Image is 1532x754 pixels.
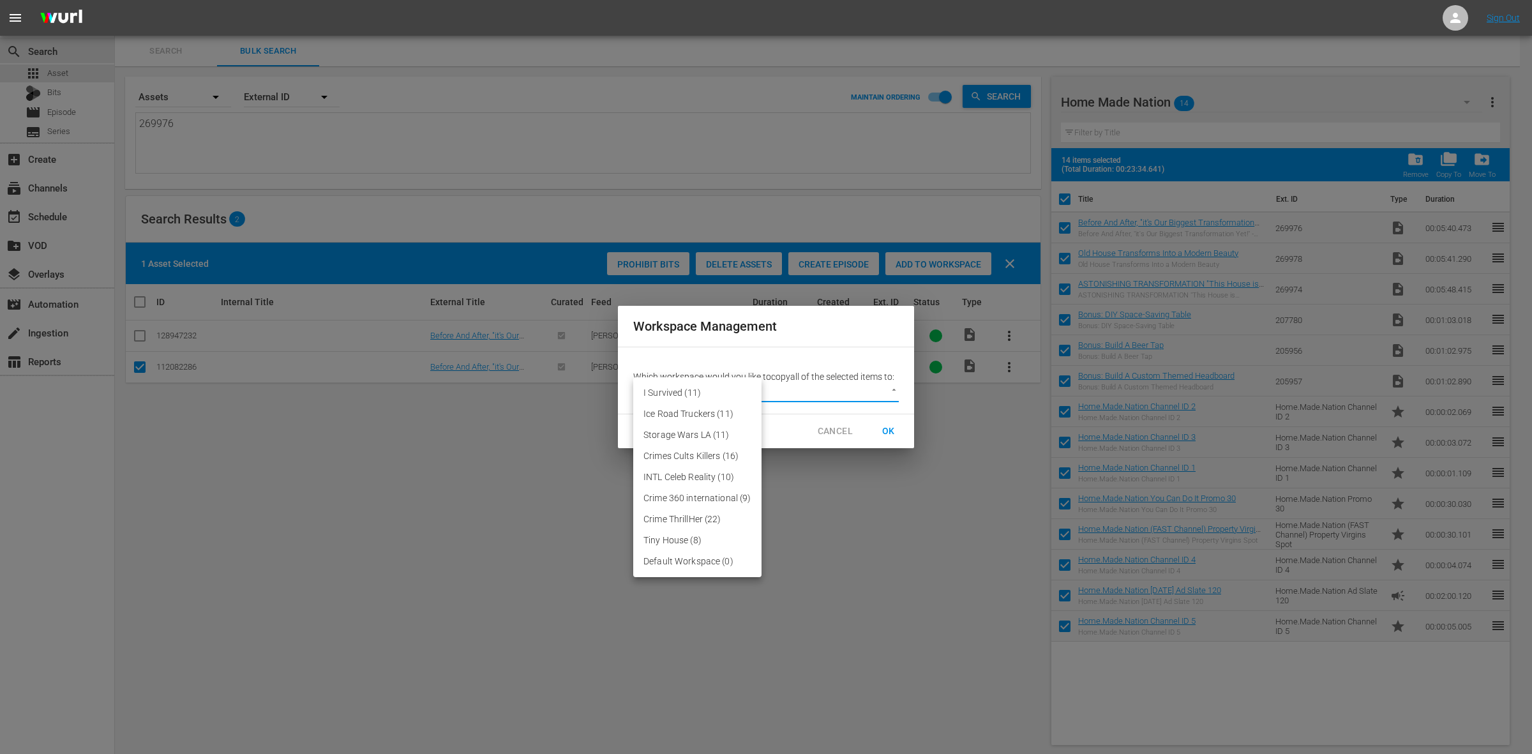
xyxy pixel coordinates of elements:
li: Crime ThrillHer (22) [633,509,762,530]
li: Default Workspace (0) [633,551,762,572]
span: menu [8,10,23,26]
a: Sign Out [1487,13,1520,23]
li: Crimes Cults Killers (16) [633,446,762,467]
li: Tiny House (8) [633,530,762,551]
li: Ice Road Truckers (11) [633,403,762,425]
li: I Survived (11) [633,382,762,403]
li: INTL Celeb Reality (10) [633,467,762,488]
li: Crime 360 international (9) [633,488,762,509]
li: Storage Wars LA (11) [633,425,762,446]
img: ans4CAIJ8jUAAAAAAAAAAAAAAAAAAAAAAAAgQb4GAAAAAAAAAAAAAAAAAAAAAAAAJMjXAAAAAAAAAAAAAAAAAAAAAAAAgAT5G... [31,3,92,33]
